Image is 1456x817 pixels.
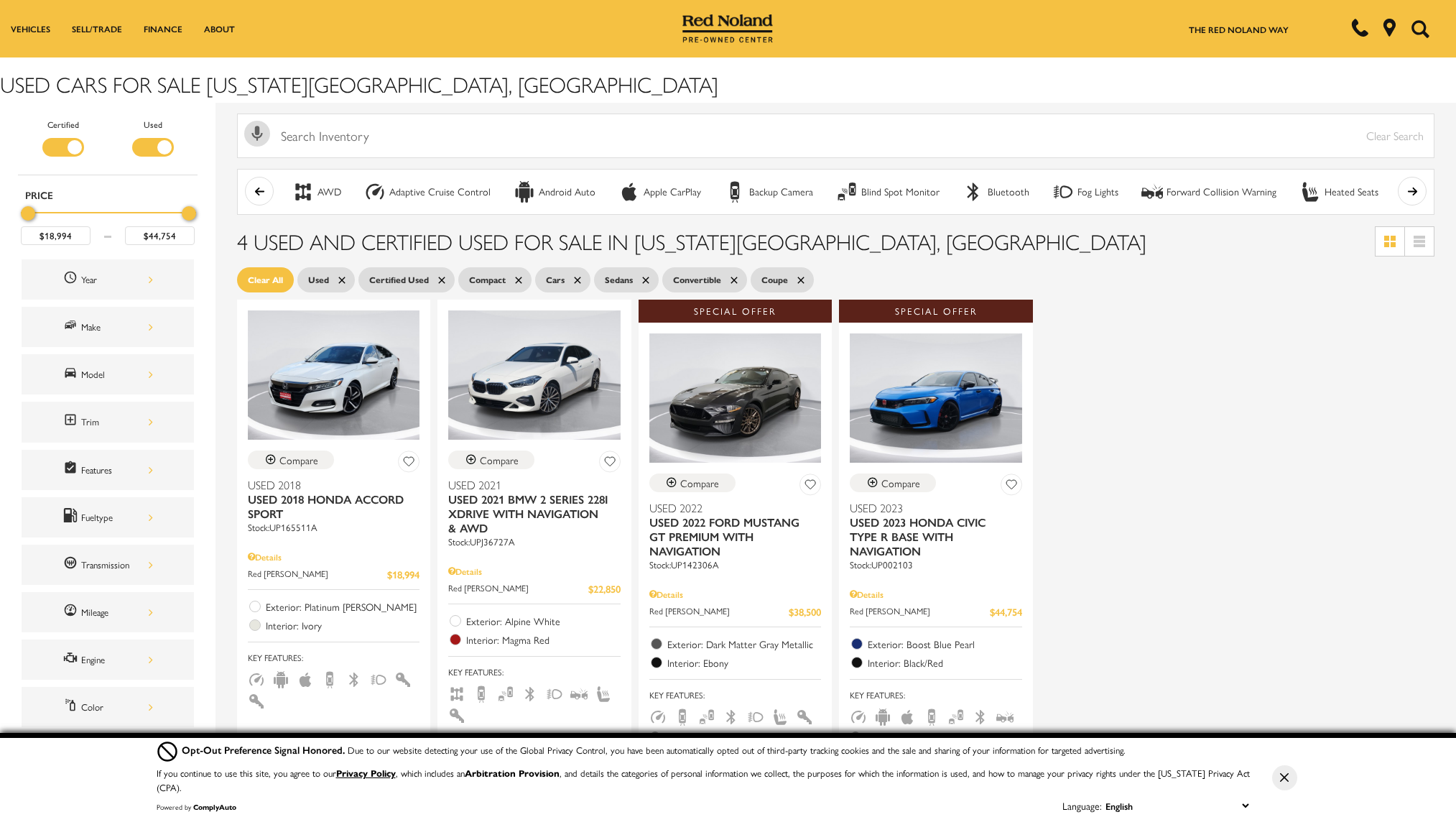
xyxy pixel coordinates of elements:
[22,545,194,585] div: TransmissionTransmission
[22,640,194,680] div: EngineEngine
[308,271,329,289] span: Used
[248,478,409,492] span: Used 2018
[394,672,412,685] span: Interior Accents
[595,686,612,699] span: Heated Seats
[346,672,363,685] span: Bluetooth
[497,686,514,699] span: Blind Spot Monitor
[990,604,1022,619] span: $44,754
[81,604,153,620] div: Mileage
[649,731,667,744] span: Keyless Entry
[317,185,341,198] div: AWD
[448,686,465,699] span: AWD
[248,492,409,521] span: Used 2018 Honda Accord Sport
[868,655,1021,670] span: Interior: Black/Red
[63,508,81,527] span: Fueltype
[850,604,989,619] span: Red [PERSON_NAME]
[649,515,810,558] span: Used 2022 Ford Mustang GT Premium With Navigation
[22,402,194,442] div: TrimTrim
[63,412,81,431] span: Trim
[81,509,153,525] div: Fueltype
[248,672,265,685] span: Adaptive Cruise Control
[682,14,773,43] img: Red Noland Pre-Owned
[1272,765,1297,790] button: Close Button
[448,581,620,596] a: Red [PERSON_NAME] $22,850
[588,581,621,596] span: $22,850
[237,226,1146,257] span: 4 Used and Certified Used for Sale in [US_STATE][GEOGRAPHIC_DATA], [GEOGRAPHIC_DATA]
[81,366,153,382] div: Model
[947,709,965,722] span: Blind Spot Monitor
[22,259,194,300] div: YearYear
[988,185,1029,198] div: Bluetooth
[63,461,81,479] span: Features
[63,555,81,574] span: Transmission
[850,709,867,722] span: Adaptive Cruise Control
[182,206,196,221] div: Maximum Price
[182,742,1125,757] div: Due to our website detecting your use of the Global Privacy Control, you have been automatically ...
[63,318,81,336] span: Make
[611,177,709,207] button: Apple CarPlayApple CarPlay
[649,558,821,571] div: Stock : UP142306A
[248,310,419,440] img: 2018 Honda Accord Sport
[649,474,736,492] button: Compare Vehicle
[248,478,419,521] a: Used 2018Used 2018 Honda Accord Sport
[389,185,491,198] div: Adaptive Cruise Control
[839,300,1032,323] div: Special Offer
[724,181,746,203] div: Backup Camera
[861,185,940,198] div: Blind Spot Monitor
[605,271,633,289] span: Sedans
[674,709,691,722] span: Backup Camera
[1398,177,1427,206] button: scroll right
[21,201,195,245] div: Price
[771,709,789,722] span: Heated Seats
[266,618,419,632] span: Interior: Ivory
[398,451,419,477] button: Save Vehicle
[1077,185,1118,198] div: Fog Lights
[370,672,387,685] span: Fog Lights
[698,709,715,722] span: Blind Spot Monitor
[248,567,387,582] span: Red [PERSON_NAME]
[81,557,153,573] div: Transmission
[850,474,936,492] button: Compare Vehicle
[469,271,506,289] span: Compact
[850,558,1021,571] div: Stock : UP002103
[356,177,499,207] button: Adaptive Cruise ControlAdaptive Cruise Control
[22,307,194,347] div: MakeMake
[63,365,81,384] span: Model
[747,709,764,722] span: Fog Lights
[21,206,35,221] div: Minimum Price
[850,333,1021,463] img: 2023 Honda Civic Type R Base
[248,521,419,534] div: Stock : UP165511A
[1044,177,1126,207] button: Fog LightsFog Lights
[868,637,1021,651] span: Exterior: Boost Blue Pearl
[850,501,1011,515] span: Used 2023
[248,550,419,563] div: Pricing Details - Used 2018 Honda Accord Sport
[1325,185,1378,198] div: Heated Seats
[244,121,270,147] svg: Click to toggle on voice search
[248,567,419,582] a: Red [PERSON_NAME] $18,994
[448,451,534,469] button: Compare Vehicle
[81,272,153,287] div: Year
[266,599,419,614] span: Exterior: Platinum [PERSON_NAME]
[321,672,338,685] span: Backup Camera
[22,354,194,394] div: ModelModel
[1292,177,1386,207] button: Heated SeatsHeated Seats
[673,271,721,289] span: Convertible
[649,604,789,619] span: Red [PERSON_NAME]
[448,492,609,535] span: Used 2021 BMW 2 Series 228i xDrive With Navigation & AWD
[448,565,620,578] div: Pricing Details - Used 2021 BMW 2 Series 228i xDrive With Navigation & AWD
[1052,181,1074,203] div: Fog Lights
[649,687,821,703] span: Key Features :
[18,117,198,175] div: Filter by Vehicle Type
[63,650,81,669] span: Engine
[248,271,283,289] span: Clear All
[157,803,236,811] div: Powered by
[466,632,620,647] span: Interior: Magma Red
[881,476,920,489] div: Compare
[157,766,1250,794] p: If you continue to use this site, you agree to our , which includes an , and details the categori...
[47,117,79,131] label: Certified
[682,19,773,34] a: Red Noland Pre-Owned
[618,181,640,203] div: Apple CarPlay
[364,181,386,203] div: Adaptive Cruise Control
[1167,185,1276,198] div: Forward Collision Warning
[716,177,821,207] button: Backup CameraBackup Camera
